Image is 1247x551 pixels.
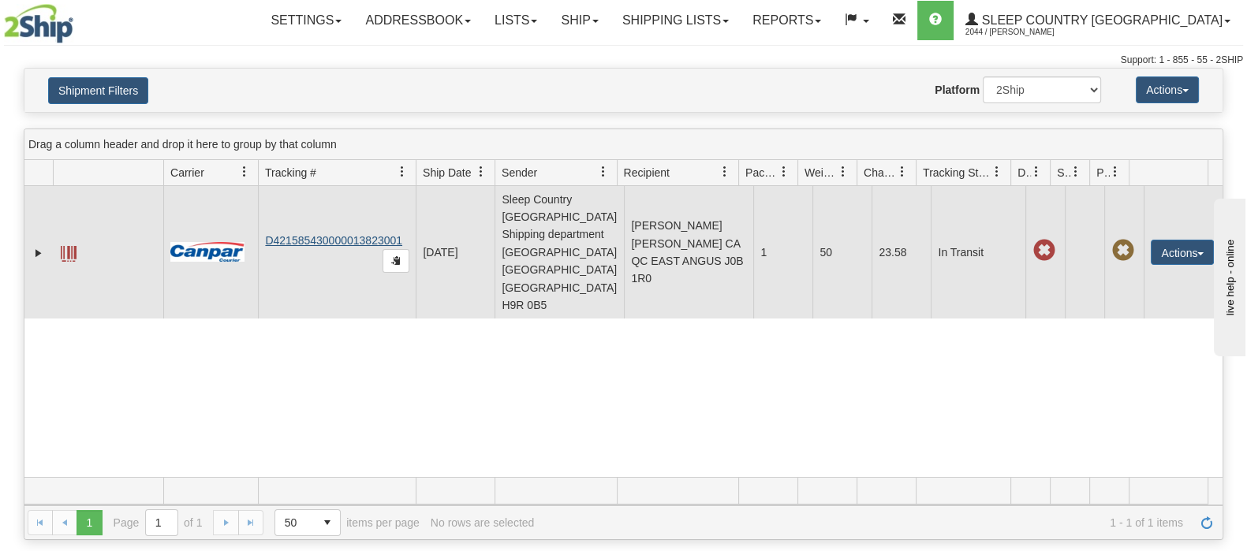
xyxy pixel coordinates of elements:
[549,1,610,40] a: Ship
[61,239,77,264] a: Label
[1017,165,1031,181] span: Delivery Status
[590,158,617,185] a: Sender filter column settings
[423,165,471,181] span: Ship Date
[741,1,833,40] a: Reports
[77,510,102,535] span: Page 1
[812,186,872,318] td: 50
[610,1,741,40] a: Shipping lists
[1211,195,1245,356] iframe: chat widget
[468,158,495,185] a: Ship Date filter column settings
[1111,240,1133,262] span: Pickup Not Assigned
[24,129,1223,160] div: grid grouping header
[265,234,402,247] a: D421585430000013823001
[624,165,670,181] span: Recipient
[259,1,353,40] a: Settings
[711,158,738,185] a: Recipient filter column settings
[274,509,420,536] span: items per page
[984,158,1010,185] a: Tracking Status filter column settings
[771,158,797,185] a: Packages filter column settings
[1023,158,1050,185] a: Delivery Status filter column settings
[923,165,991,181] span: Tracking Status
[383,249,409,273] button: Copy to clipboard
[1096,165,1110,181] span: Pickup Status
[431,516,535,529] div: No rows are selected
[1151,240,1214,265] button: Actions
[502,165,537,181] span: Sender
[545,516,1183,529] span: 1 - 1 of 1 items
[954,1,1242,40] a: Sleep Country [GEOGRAPHIC_DATA] 2044 / [PERSON_NAME]
[1102,158,1129,185] a: Pickup Status filter column settings
[285,515,305,531] span: 50
[416,186,495,318] td: [DATE]
[146,510,177,535] input: Page 1
[170,165,204,181] span: Carrier
[495,186,624,318] td: Sleep Country [GEOGRAPHIC_DATA] Shipping department [GEOGRAPHIC_DATA] [GEOGRAPHIC_DATA] [GEOGRAPH...
[1194,510,1219,535] a: Refresh
[31,245,47,261] a: Expand
[931,186,1025,318] td: In Transit
[389,158,416,185] a: Tracking # filter column settings
[978,13,1223,27] span: Sleep Country [GEOGRAPHIC_DATA]
[624,186,753,318] td: [PERSON_NAME] [PERSON_NAME] CA QC EAST ANGUS J0B 1R0
[965,24,1084,40] span: 2044 / [PERSON_NAME]
[830,158,857,185] a: Weight filter column settings
[353,1,483,40] a: Addressbook
[1062,158,1089,185] a: Shipment Issues filter column settings
[231,158,258,185] a: Carrier filter column settings
[274,509,341,536] span: Page sizes drop down
[315,510,340,535] span: select
[935,82,980,98] label: Platform
[872,186,931,318] td: 23.58
[745,165,778,181] span: Packages
[4,54,1243,67] div: Support: 1 - 855 - 55 - 2SHIP
[1057,165,1070,181] span: Shipment Issues
[170,242,245,262] img: 14 - Canpar
[12,13,146,25] div: live help - online
[1032,240,1055,262] span: Late
[753,186,812,318] td: 1
[265,165,316,181] span: Tracking #
[114,509,203,536] span: Page of 1
[1136,76,1199,103] button: Actions
[483,1,549,40] a: Lists
[864,165,897,181] span: Charge
[48,77,148,104] button: Shipment Filters
[889,158,916,185] a: Charge filter column settings
[805,165,838,181] span: Weight
[4,4,73,43] img: logo2044.jpg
